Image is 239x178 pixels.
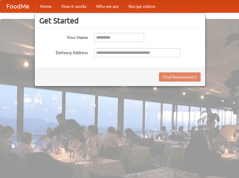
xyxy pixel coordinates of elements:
[39,16,201,25] h3: Get Started
[35,0,57,12] a: Home
[57,0,91,12] a: How it works
[124,0,160,12] a: Recipe videos
[91,0,124,12] a: Who we are
[39,48,88,56] label: Delivery Address
[159,72,201,82] button: Find Restaurants!
[0,0,35,12] a: FoodMe
[39,33,88,40] label: Your Name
